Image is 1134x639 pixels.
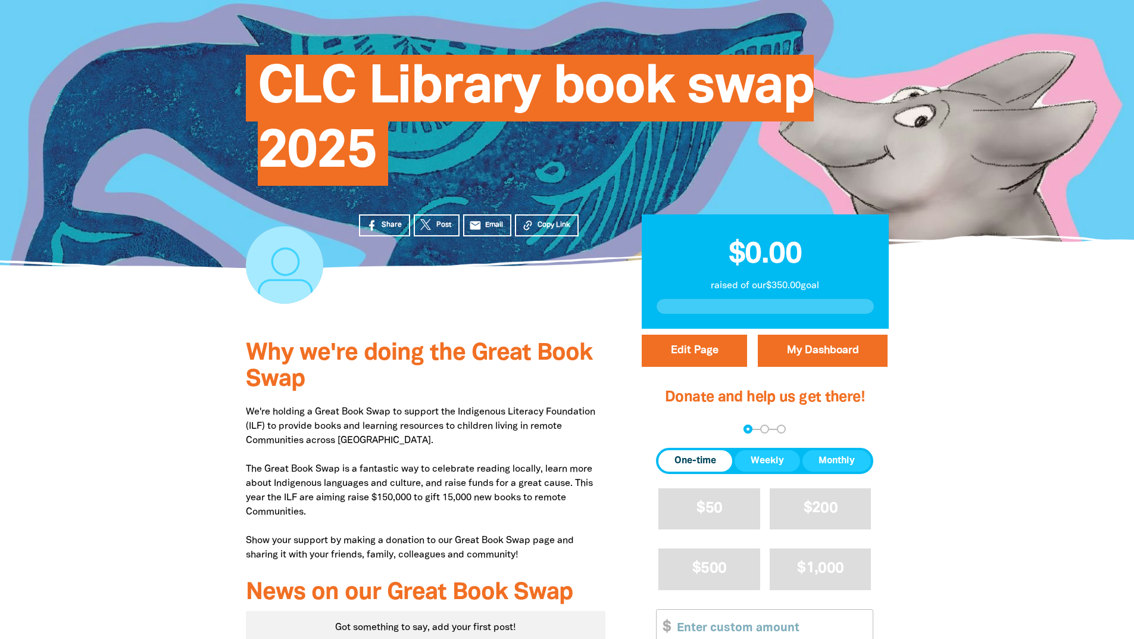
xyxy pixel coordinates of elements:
[246,580,606,606] h3: News on our Great Book Swap
[751,454,784,468] span: Weekly
[777,425,786,434] button: Navigate to step 3 of 3 to enter your payment details
[359,214,410,236] a: Share
[674,454,716,468] span: One-time
[538,220,570,230] span: Copy Link
[436,220,451,230] span: Post
[258,64,814,186] span: CLC Library book swap 2025
[804,501,838,515] span: $200
[743,425,752,434] button: Navigate to step 1 of 3 to enter your donation amount
[485,220,503,230] span: Email
[469,219,482,232] i: email
[658,488,760,529] button: $50
[658,548,760,590] button: $500
[656,448,873,474] div: Donation frequency
[729,241,802,269] span: $0.00
[770,488,871,529] button: $200
[463,214,512,236] a: emailEmail
[696,501,722,515] span: $50
[802,450,871,472] button: Monthly
[692,562,726,575] span: $500
[642,335,747,367] button: Edit Page
[246,342,592,391] span: Why we're doing the Great Book Swap
[658,450,732,472] button: One-time
[657,279,874,293] p: raised of our $350.00 goal
[819,454,855,468] span: Monthly
[758,335,888,367] a: My Dashboard
[382,220,402,230] span: Share
[246,405,606,562] p: We're holding a Great Book Swap to support the Indigenous Literacy Foundation (ILF) to provide bo...
[770,548,871,590] button: $1,000
[797,562,844,575] span: $1,000
[735,450,800,472] button: Weekly
[760,425,769,434] button: Navigate to step 2 of 3 to enter your details
[414,214,460,236] a: Post
[665,391,865,404] span: Donate and help us get there!
[515,214,579,236] button: Copy Link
